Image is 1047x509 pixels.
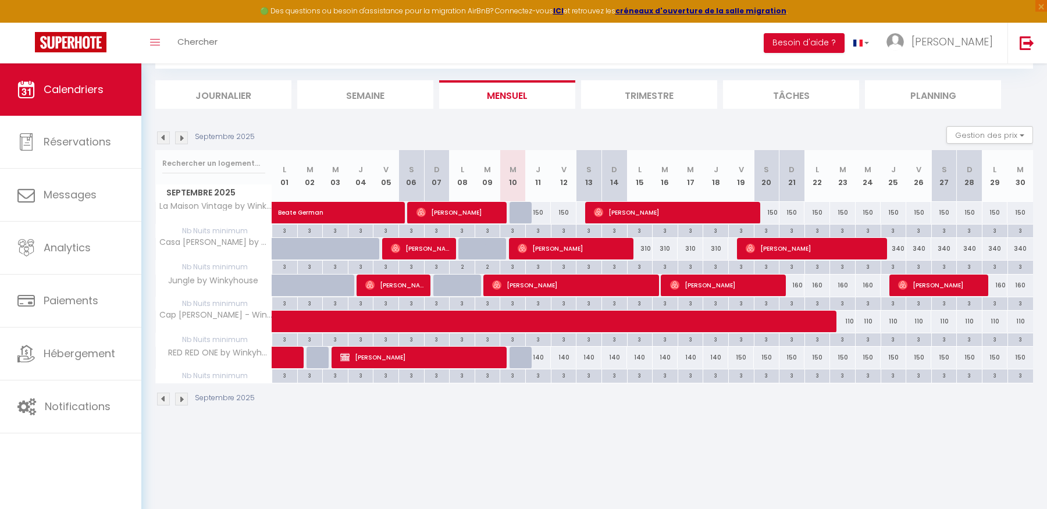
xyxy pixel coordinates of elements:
[703,225,728,236] div: 3
[44,187,97,202] span: Messages
[500,225,525,236] div: 3
[1007,238,1033,259] div: 340
[1008,297,1033,308] div: 3
[439,80,575,109] li: Mensuel
[44,82,104,97] span: Calendriers
[1007,202,1033,223] div: 150
[611,164,617,175] abbr: D
[44,134,111,149] span: Réservations
[1017,164,1024,175] abbr: M
[526,369,551,380] div: 3
[661,164,668,175] abbr: M
[993,164,996,175] abbr: L
[653,261,678,272] div: 3
[409,164,414,175] abbr: S
[475,333,500,344] div: 3
[932,333,957,344] div: 3
[450,333,475,344] div: 3
[830,202,856,223] div: 150
[764,164,769,175] abbr: S
[703,347,729,368] div: 140
[576,261,601,272] div: 3
[158,238,274,247] span: Casa [PERSON_NAME] by Winkyhouse
[957,297,982,308] div: 3
[804,347,830,368] div: 150
[399,225,424,236] div: 3
[272,225,297,236] div: 3
[1008,333,1033,344] div: 3
[805,225,830,236] div: 3
[576,150,602,202] th: 13
[399,297,424,308] div: 3
[754,333,779,344] div: 3
[475,150,500,202] th: 09
[484,164,491,175] abbr: M
[348,333,373,344] div: 3
[461,164,464,175] abbr: L
[272,297,297,308] div: 3
[830,150,856,202] th: 23
[714,164,718,175] abbr: J
[627,150,653,202] th: 15
[878,23,1007,63] a: ... [PERSON_NAME]
[957,202,982,223] div: 150
[830,333,855,344] div: 3
[323,225,348,236] div: 3
[764,33,845,53] button: Besoin d'aide ?
[586,164,592,175] abbr: S
[272,369,297,380] div: 3
[906,238,932,259] div: 340
[602,261,627,272] div: 3
[348,369,373,380] div: 3
[576,369,601,380] div: 3
[864,164,871,175] abbr: M
[653,333,678,344] div: 3
[906,311,932,332] div: 110
[272,202,298,224] a: Beate German
[982,238,1008,259] div: 340
[779,347,805,368] div: 150
[348,150,373,202] th: 04
[932,225,957,236] div: 3
[602,333,627,344] div: 3
[670,274,781,296] span: [PERSON_NAME]
[425,369,450,380] div: 3
[500,369,525,380] div: 3
[881,202,906,223] div: 150
[551,347,576,368] div: 140
[553,6,564,16] a: ICI
[856,202,881,223] div: 150
[906,150,932,202] th: 26
[638,164,642,175] abbr: L
[779,275,805,296] div: 160
[703,150,729,202] th: 18
[957,333,982,344] div: 3
[373,297,398,308] div: 3
[162,153,265,174] input: Rechercher un logement...
[779,225,804,236] div: 3
[1008,225,1033,236] div: 3
[358,164,363,175] abbr: J
[177,35,218,48] span: Chercher
[551,261,576,272] div: 3
[982,333,1007,344] div: 3
[332,164,339,175] abbr: M
[754,261,779,272] div: 3
[551,150,576,202] th: 12
[492,274,654,296] span: [PERSON_NAME]
[156,297,272,310] span: Nb Nuits minimum
[581,80,717,109] li: Trimestre
[425,297,450,308] div: 3
[856,347,881,368] div: 150
[906,297,931,308] div: 3
[628,333,653,344] div: 3
[830,275,856,296] div: 160
[898,274,984,296] span: [PERSON_NAME]
[804,150,830,202] th: 22
[323,369,348,380] div: 3
[601,347,627,368] div: 140
[526,202,551,223] div: 150
[815,164,819,175] abbr: L
[703,261,728,272] div: 3
[323,261,348,272] div: 3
